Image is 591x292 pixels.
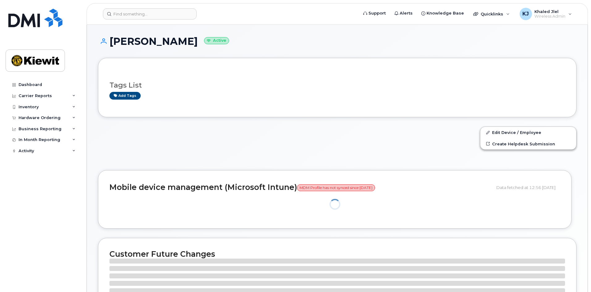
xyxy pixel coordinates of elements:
[109,92,141,100] a: Add tags
[109,81,565,89] h3: Tags List
[109,249,565,259] h2: Customer Future Changes
[297,184,375,191] span: MDM Profile has not synced since [DATE]
[480,127,576,138] a: Edit Device / Employee
[480,138,576,149] a: Create Helpdesk Submission
[496,182,560,193] div: Data fetched at 12:56 [DATE]
[109,183,492,192] h2: Mobile device management (Microsoft Intune)
[98,36,576,47] h1: [PERSON_NAME]
[204,37,229,44] small: Active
